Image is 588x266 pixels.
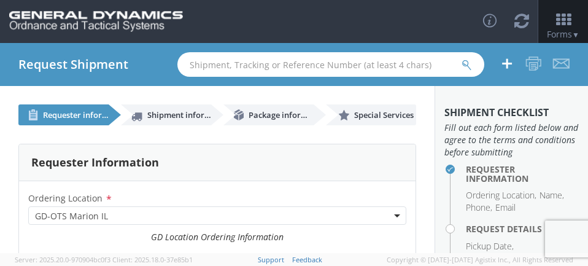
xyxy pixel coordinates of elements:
[292,255,322,264] a: Feedback
[28,192,103,204] span: Ordering Location
[28,251,53,263] span: Name
[547,28,579,40] span: Forms
[177,52,484,77] input: Shipment, Tracking or Reference Number (at least 4 chars)
[258,255,284,264] a: Support
[466,201,492,214] li: Phone
[495,201,516,214] li: Email
[466,240,514,252] li: Pickup Date
[540,189,564,201] li: Name
[444,108,579,119] h3: Shipment Checklist
[572,29,579,40] span: ▼
[466,165,579,184] h4: Requester Information
[28,206,406,225] span: GD-OTS Marion IL
[326,104,416,125] a: Special Services
[43,109,130,120] span: Requester information
[31,157,159,169] h3: Requester Information
[35,210,400,222] span: GD-OTS Marion IL
[18,104,109,125] a: Requester information
[354,109,414,120] span: Special Services
[387,255,573,265] span: Copyright © [DATE]-[DATE] Agistix Inc., All Rights Reserved
[9,11,183,32] img: gd-ots-0c3321f2eb4c994f95cb.png
[151,231,284,243] i: GD Location Ordering Information
[147,109,232,120] span: Shipment information
[466,252,526,265] li: Reference type
[466,189,536,201] li: Ordering Location
[223,104,314,125] a: Package information
[121,104,211,125] a: Shipment information
[15,255,110,264] span: Server: 2025.20.0-970904bc0f3
[249,109,328,120] span: Package information
[18,58,128,71] h4: Request Shipment
[444,122,579,158] span: Fill out each form listed below and agree to the terms and conditions before submitting
[112,255,193,264] span: Client: 2025.18.0-37e85b1
[466,224,579,233] h4: Request Details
